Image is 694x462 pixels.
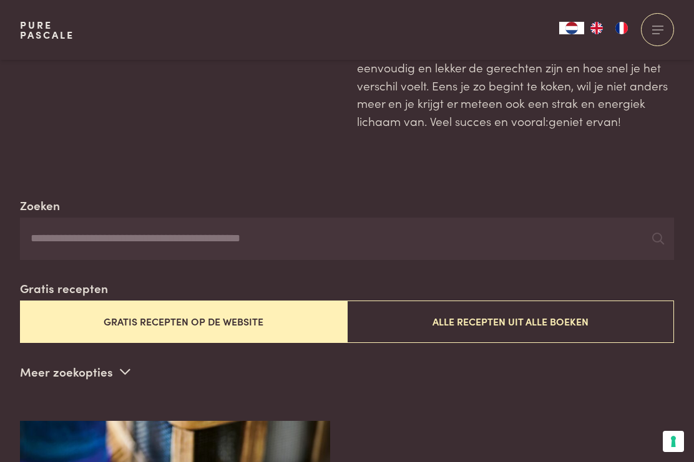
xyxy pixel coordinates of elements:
[357,23,674,130] p: Wil je zelf ervaren wat natuurlijke voeding met je doet? Ga dan meteen aan de slag. Je zult verst...
[559,22,584,34] a: NL
[584,22,634,34] ul: Language list
[663,431,684,452] button: Uw voorkeuren voor toestemming voor trackingtechnologieën
[347,301,674,342] button: Alle recepten uit alle boeken
[20,20,74,40] a: PurePascale
[559,22,584,34] div: Language
[20,196,60,214] label: Zoeken
[20,362,130,381] p: Meer zoekopties
[609,22,634,34] a: FR
[20,279,108,297] label: Gratis recepten
[559,22,634,34] aside: Language selected: Nederlands
[20,301,347,342] button: Gratis recepten op de website
[584,22,609,34] a: EN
